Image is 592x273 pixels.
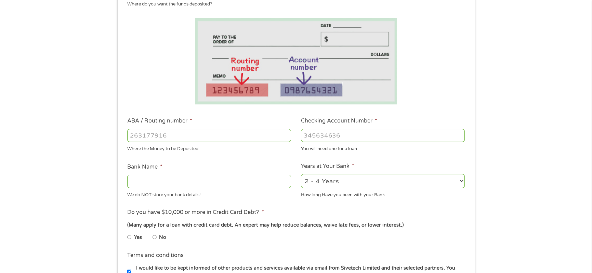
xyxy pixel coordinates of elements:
div: Where the Money to be Deposited [127,143,291,153]
input: 263177916 [127,129,291,142]
label: Yes [134,234,142,241]
div: You will need one for a loan. [301,143,465,153]
div: We do NOT store your bank details! [127,189,291,198]
label: No [159,234,166,241]
div: (Many apply for a loan with credit card debt. An expert may help reduce balances, waive late fees... [127,221,464,229]
div: How long Have you been with your Bank [301,189,465,198]
input: 345634636 [301,129,465,142]
label: Years at Your Bank [301,163,354,170]
label: Checking Account Number [301,117,377,125]
img: Routing number location [195,18,397,104]
div: Where do you want the funds deposited? [127,1,460,8]
label: Terms and conditions [127,252,184,259]
label: ABA / Routing number [127,117,192,125]
label: Do you have $10,000 or more in Credit Card Debt? [127,209,264,216]
label: Bank Name [127,163,162,171]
